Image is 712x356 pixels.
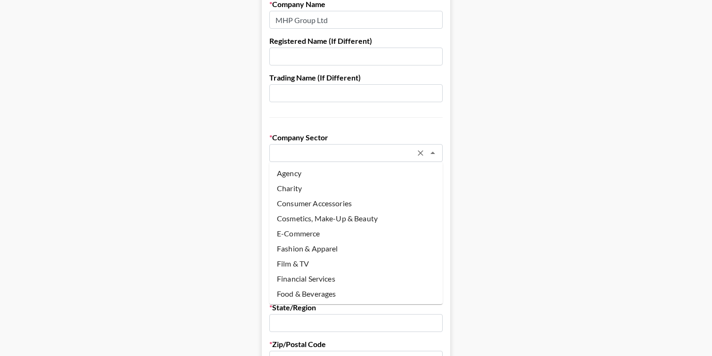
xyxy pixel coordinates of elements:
[269,166,443,181] li: Agency
[269,226,443,241] li: E-Commerce
[269,73,443,82] label: Trading Name (If Different)
[426,146,439,160] button: Close
[269,211,443,226] li: Cosmetics, Make-Up & Beauty
[414,146,427,160] button: Clear
[269,303,443,312] label: State/Region
[269,340,443,349] label: Zip/Postal Code
[269,36,443,46] label: Registered Name (If Different)
[269,196,443,211] li: Consumer Accessories
[269,301,443,316] li: Health & Wellbeing
[269,286,443,301] li: Food & Beverages
[269,241,443,256] li: Fashion & Apparel
[269,271,443,286] li: Financial Services
[269,133,443,142] label: Company Sector
[269,181,443,196] li: Charity
[269,256,443,271] li: Film & TV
